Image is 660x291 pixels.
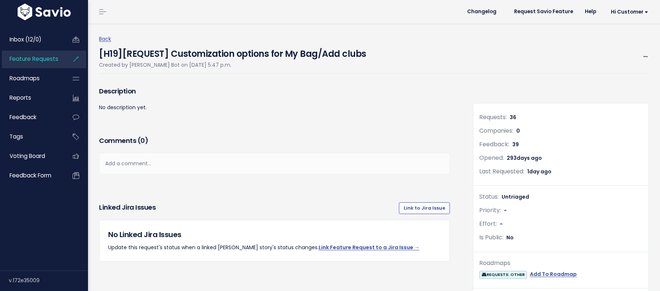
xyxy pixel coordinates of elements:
[479,258,643,269] div: Roadmaps
[510,114,516,121] span: 36
[2,51,61,67] a: Feature Requests
[399,202,450,214] a: Link to Jira Issue
[479,167,524,176] span: Last Requested:
[517,154,542,162] span: days ago
[108,229,441,240] h5: No Linked Jira Issues
[99,61,231,69] span: Created by [PERSON_NAME] Bot on [DATE] 5:47 p.m.
[529,168,551,175] span: day ago
[10,113,36,121] span: Feedback
[479,270,527,279] a: REQUESTS: OTHER
[479,220,497,228] span: Effort:
[99,153,450,174] div: Add a comment...
[479,206,501,214] span: Priority:
[479,271,527,279] span: REQUESTS: OTHER
[99,86,450,96] h3: Description
[99,35,111,43] a: Back
[479,233,503,242] span: Is Public:
[99,202,155,214] h3: Linked Jira issues
[512,141,519,148] span: 39
[530,270,577,279] a: Add To Roadmap
[10,133,23,140] span: Tags
[10,36,41,43] span: Inbox (12/0)
[10,172,51,179] span: Feedback form
[319,244,419,251] a: Link Feature Request to a Jira Issue →
[10,152,45,160] span: Voting Board
[516,127,520,135] span: 0
[579,6,602,17] a: Help
[99,136,450,146] h3: Comments ( )
[502,193,529,200] span: Untriaged
[2,109,61,126] a: Feedback
[507,154,542,162] span: 293
[99,103,450,112] p: No description yet.
[2,148,61,165] a: Voting Board
[16,4,73,20] img: logo-white.9d6f32f41409.svg
[10,94,31,102] span: Reports
[527,168,551,175] span: 1
[504,207,507,214] span: -
[140,136,145,145] span: 0
[479,140,509,148] span: Feedback:
[506,234,514,241] span: No
[602,6,654,18] a: Hi Customer
[500,220,503,228] span: -
[2,70,61,87] a: Roadmaps
[611,9,648,15] span: Hi Customer
[99,44,366,60] h4: [H19][REQUEST] Customization options for My Bag/Add clubs
[467,9,496,14] span: Changelog
[2,31,61,48] a: Inbox (12/0)
[479,113,507,121] span: Requests:
[2,167,61,184] a: Feedback form
[108,243,441,252] p: Update this request's status when a linked [PERSON_NAME] story's status changes.
[2,128,61,145] a: Tags
[10,74,40,82] span: Roadmaps
[479,154,504,162] span: Opened:
[508,6,579,17] a: Request Savio Feature
[10,55,58,63] span: Feature Requests
[2,89,61,106] a: Reports
[479,192,499,201] span: Status:
[9,271,88,290] div: v.172e35009
[479,126,513,135] span: Companies:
